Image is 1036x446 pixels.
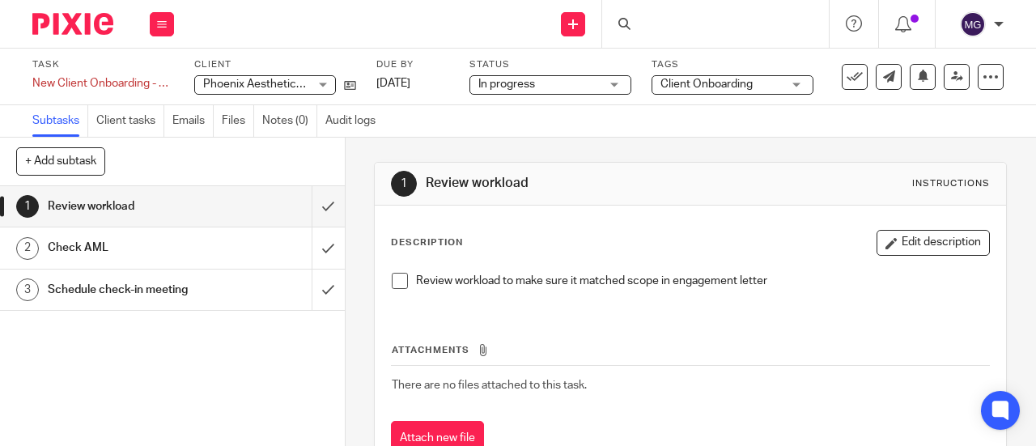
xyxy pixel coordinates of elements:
[912,177,990,190] div: Instructions
[960,11,986,37] img: svg%3E
[48,278,213,302] h1: Schedule check-in meeting
[652,58,813,71] label: Tags
[469,58,631,71] label: Status
[32,13,113,35] img: Pixie
[391,236,463,249] p: Description
[96,105,164,137] a: Client tasks
[416,273,989,289] p: Review workload to make sure it matched scope in engagement letter
[392,380,587,391] span: There are no files attached to this task.
[32,105,88,137] a: Subtasks
[16,278,39,301] div: 3
[16,195,39,218] div: 1
[262,105,317,137] a: Notes (0)
[172,105,214,137] a: Emails
[392,346,469,355] span: Attachments
[48,194,213,219] h1: Review workload
[32,75,174,91] div: New Client Onboarding - 3 month review
[32,58,174,71] label: Task
[376,58,449,71] label: Due by
[877,230,990,256] button: Edit description
[376,78,410,89] span: [DATE]
[16,237,39,260] div: 2
[222,105,254,137] a: Files
[203,79,377,90] span: Phoenix Aesthetics Worcester Ltd
[325,105,384,137] a: Audit logs
[391,171,417,197] div: 1
[194,58,356,71] label: Client
[478,79,535,90] span: In progress
[660,79,753,90] span: Client Onboarding
[48,236,213,260] h1: Check AML
[16,147,105,175] button: + Add subtask
[426,175,725,192] h1: Review workload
